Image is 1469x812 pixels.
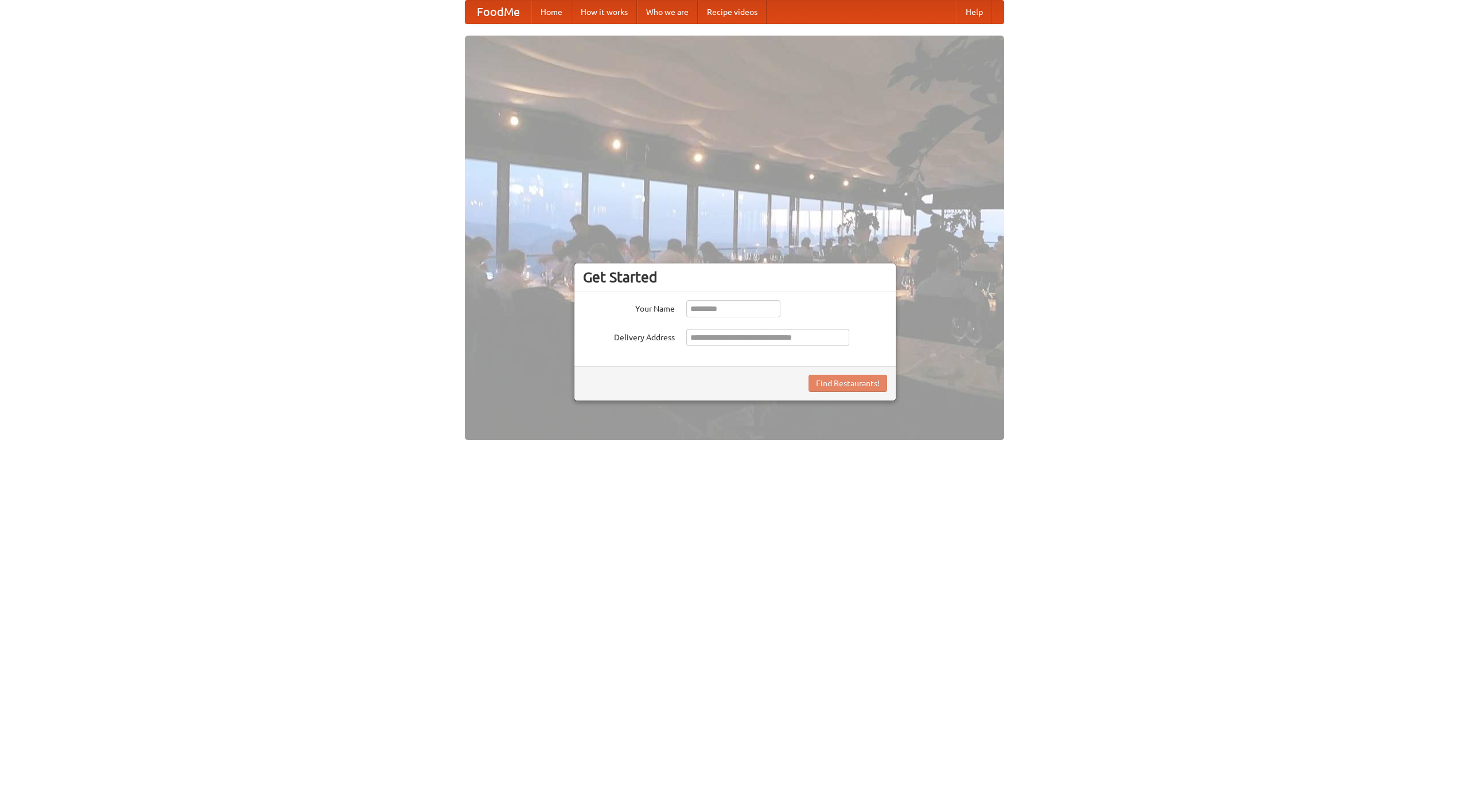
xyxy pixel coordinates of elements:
label: Delivery Address [583,329,675,343]
a: Recipe videos [698,1,767,24]
a: How it works [572,1,637,24]
a: Home [531,1,572,24]
h3: Get Started [583,269,887,286]
a: FoodMe [465,1,531,24]
label: Your Name [583,300,675,314]
a: Who we are [637,1,698,24]
a: Help [957,1,992,24]
button: Find Restaurants! [809,375,887,392]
